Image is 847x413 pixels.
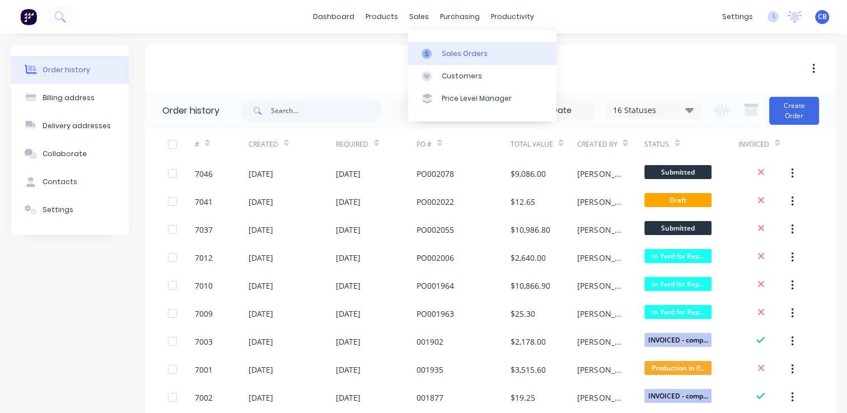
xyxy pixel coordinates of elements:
div: Total Value [510,129,577,159]
div: productivity [485,8,540,25]
div: settings [717,8,759,25]
div: Price Level Manager [442,93,512,104]
div: [DATE] [336,336,361,348]
div: 7001 [195,364,213,376]
div: Order history [43,65,90,75]
div: Required [336,129,417,159]
span: INVOICED - comp... [644,333,712,347]
a: Sales Orders [408,42,556,64]
div: 7041 [195,196,213,208]
div: PO # [417,129,511,159]
div: $19.25 [510,392,535,403]
div: [DATE] [249,336,273,348]
a: dashboard [307,8,360,25]
div: Created By [577,129,644,159]
div: 7012 [195,252,213,264]
span: Production in P... [644,361,712,375]
div: [PERSON_NAME] [577,168,622,180]
div: # [195,129,249,159]
span: CB [818,12,827,22]
div: $3,515.60 [510,364,545,376]
span: Draft [644,193,712,207]
div: [DATE] [249,252,273,264]
div: [DATE] [249,364,273,376]
div: Status [644,129,738,159]
div: [PERSON_NAME] [577,196,622,208]
div: Invoiced [738,139,769,149]
div: [DATE] [336,224,361,236]
span: Submitted [644,221,712,235]
div: [DATE] [336,252,361,264]
div: [PERSON_NAME] [577,364,622,376]
div: $12.65 [510,196,535,208]
div: Required [336,139,368,149]
div: Invoiced [738,129,792,159]
span: In Yard for Rep... [644,277,712,291]
div: [PERSON_NAME] [577,280,622,292]
div: 7009 [195,308,213,320]
a: Price Level Manager [408,87,556,110]
div: [PERSON_NAME] [577,224,622,236]
div: PO001964 [417,280,454,292]
div: [DATE] [336,308,361,320]
div: 001902 [417,336,443,348]
div: Status [644,139,669,149]
div: Settings [43,205,73,215]
div: Delivery addresses [43,121,111,131]
span: INVOICED - comp... [644,389,712,403]
div: [PERSON_NAME] [577,336,622,348]
div: [DATE] [249,196,273,208]
div: 7002 [195,392,213,403]
div: [DATE] [249,280,273,292]
div: 7037 [195,224,213,236]
input: Order Date [394,102,488,119]
div: 7010 [195,280,213,292]
div: PO002055 [417,224,454,236]
div: Created [249,139,278,149]
div: [DATE] [336,392,361,403]
div: $25.30 [510,308,535,320]
div: Created [249,129,336,159]
div: $10,866.90 [510,280,550,292]
div: [DATE] [249,168,273,180]
div: $2,178.00 [510,336,545,348]
div: $9,086.00 [510,168,545,180]
input: Search... [271,100,382,122]
div: $2,640.00 [510,252,545,264]
button: Create Order [769,97,819,125]
div: [DATE] [336,196,361,208]
div: 001877 [417,392,443,403]
button: Collaborate [11,140,129,168]
div: purchasing [434,8,485,25]
div: [DATE] [249,392,273,403]
span: In Yard for Rep... [644,305,712,319]
div: [DATE] [336,168,361,180]
div: Contacts [43,177,77,187]
div: Sales Orders [442,49,488,59]
div: Order history [162,104,219,118]
div: $10,986.80 [510,224,550,236]
div: PO002006 [417,252,454,264]
div: PO002078 [417,168,454,180]
div: [DATE] [249,224,273,236]
div: 001935 [417,364,443,376]
button: Order history [11,56,129,84]
div: [DATE] [336,364,361,376]
div: sales [404,8,434,25]
button: Settings [11,196,129,224]
button: Contacts [11,168,129,196]
div: [PERSON_NAME] [577,308,622,320]
div: Created By [577,139,617,149]
div: Total Value [510,139,553,149]
div: # [195,139,199,149]
div: products [360,8,404,25]
div: 7003 [195,336,213,348]
div: [DATE] [336,280,361,292]
button: Delivery addresses [11,112,129,140]
div: 16 Statuses [606,104,700,116]
div: [PERSON_NAME] [577,252,622,264]
a: Customers [408,65,556,87]
div: [PERSON_NAME] [577,392,622,403]
div: Customers [442,71,482,81]
img: Factory [20,8,37,25]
